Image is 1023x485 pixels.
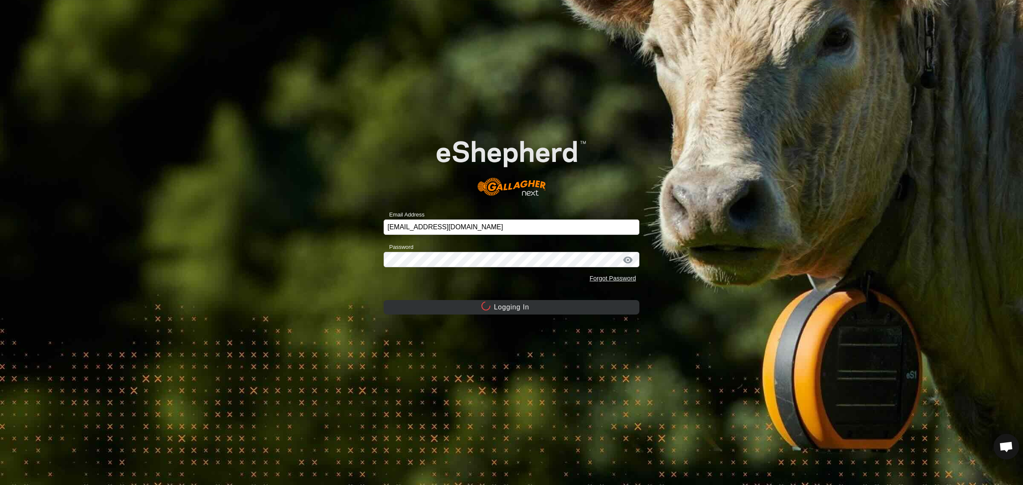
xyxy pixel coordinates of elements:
a: Forgot Password [590,275,636,282]
button: Logging In [384,300,639,315]
label: Password [384,243,413,251]
img: E-shepherd Logo [409,119,614,207]
input: Email Address [384,219,639,235]
label: Email Address [384,211,425,219]
a: Open chat [994,434,1019,459]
